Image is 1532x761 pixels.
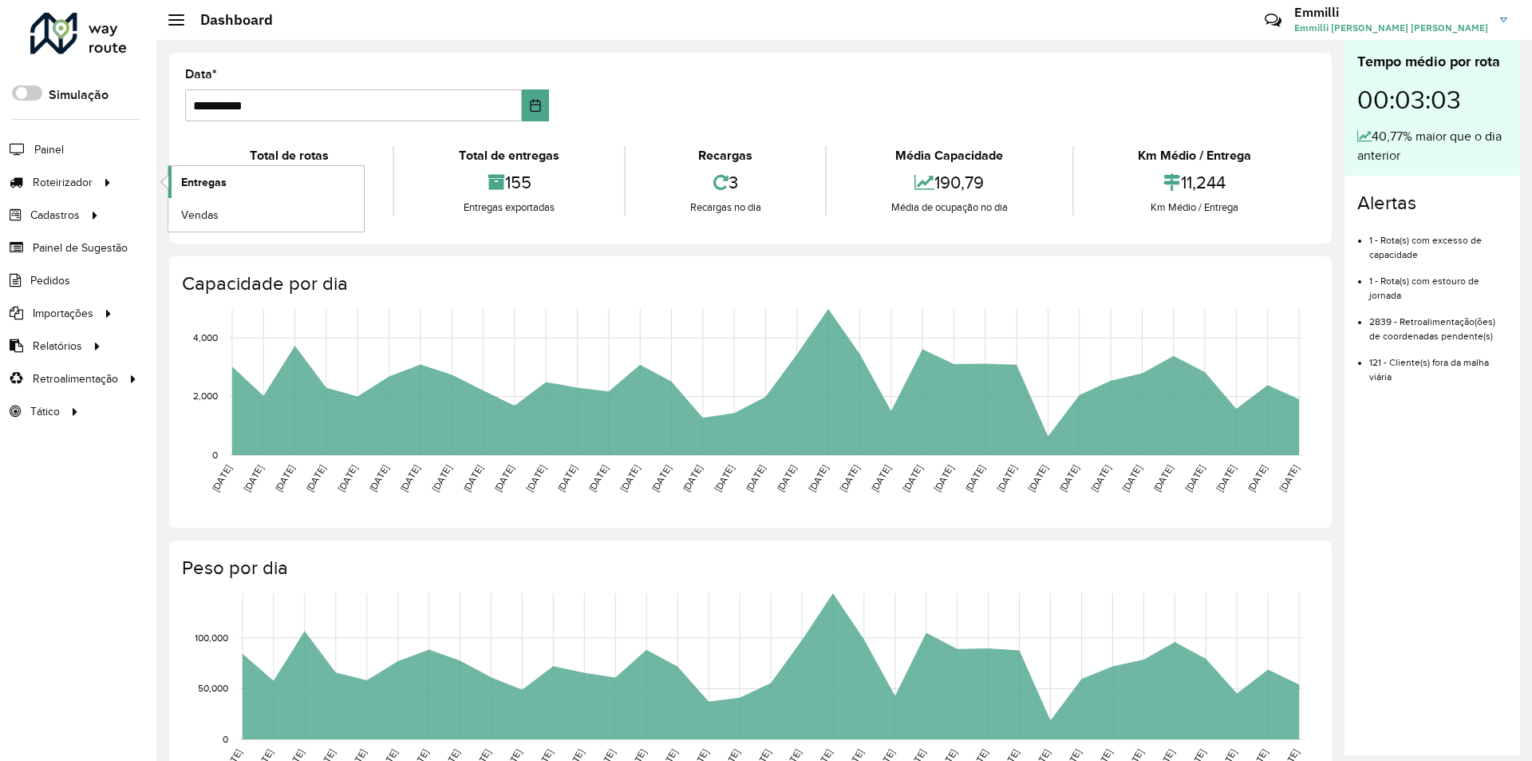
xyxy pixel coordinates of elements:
[304,463,327,493] text: [DATE]
[555,463,578,493] text: [DATE]
[1183,463,1206,493] text: [DATE]
[618,463,642,493] text: [DATE]
[33,174,93,191] span: Roteirizador
[522,89,550,121] button: Choose Date
[775,463,798,493] text: [DATE]
[461,463,484,493] text: [DATE]
[182,557,1316,580] h4: Peso por dia
[1369,343,1507,384] li: 121 - Cliente(s) fora da malha viária
[1256,3,1290,38] a: Contato Rápido
[963,463,986,493] text: [DATE]
[181,207,219,224] span: Vendas
[1214,463,1238,493] text: [DATE]
[492,463,515,493] text: [DATE]
[831,200,1068,216] div: Média de ocupação no dia
[49,85,109,105] label: Simulação
[33,371,118,387] span: Retroalimentação
[1151,463,1175,493] text: [DATE]
[242,463,265,493] text: [DATE]
[185,65,217,84] label: Data
[223,734,228,744] text: 0
[524,463,547,493] text: [DATE]
[807,463,830,493] text: [DATE]
[1369,303,1507,343] li: 2839 - Retroalimentação(ões) de coordenadas pendente(s)
[181,174,227,191] span: Entregas
[1246,463,1269,493] text: [DATE]
[398,165,619,200] div: 155
[336,463,359,493] text: [DATE]
[1369,221,1507,262] li: 1 - Rota(s) com excesso de capacidade
[630,146,821,165] div: Recargas
[168,199,364,231] a: Vendas
[168,166,364,198] a: Entregas
[869,463,892,493] text: [DATE]
[932,463,955,493] text: [DATE]
[398,146,619,165] div: Total de entregas
[398,200,619,216] div: Entregas exportadas
[30,403,60,420] span: Tático
[838,463,861,493] text: [DATE]
[189,146,389,165] div: Total de rotas
[1026,463,1049,493] text: [DATE]
[681,463,704,493] text: [DATE]
[1078,165,1312,200] div: 11,244
[33,240,128,256] span: Painel de Sugestão
[630,200,821,216] div: Recargas no dia
[1357,192,1507,215] h4: Alertas
[33,305,93,322] span: Importações
[630,165,821,200] div: 3
[1294,21,1488,35] span: Emmilli [PERSON_NAME] [PERSON_NAME]
[1078,200,1312,216] div: Km Médio / Entrega
[1089,463,1112,493] text: [DATE]
[1357,73,1507,127] div: 00:03:03
[1277,463,1301,493] text: [DATE]
[1357,51,1507,73] div: Tempo médio por rota
[367,463,390,493] text: [DATE]
[193,332,218,343] text: 4,000
[184,11,273,29] h2: Dashboard
[744,463,767,493] text: [DATE]
[30,272,70,289] span: Pedidos
[901,463,924,493] text: [DATE]
[198,684,228,694] text: 50,000
[210,463,233,493] text: [DATE]
[586,463,610,493] text: [DATE]
[1078,146,1312,165] div: Km Médio / Entrega
[831,146,1068,165] div: Média Capacidade
[1369,262,1507,303] li: 1 - Rota(s) com estouro de jornada
[193,391,218,402] text: 2,000
[195,632,228,643] text: 100,000
[34,141,64,158] span: Painel
[430,463,453,493] text: [DATE]
[33,338,82,355] span: Relatórios
[212,450,218,460] text: 0
[713,463,736,493] text: [DATE]
[995,463,1018,493] text: [DATE]
[398,463,421,493] text: [DATE]
[1294,5,1488,20] h3: Emmilli
[650,463,673,493] text: [DATE]
[182,272,1316,295] h4: Capacidade por dia
[1057,463,1080,493] text: [DATE]
[30,207,80,224] span: Cadastros
[1120,463,1143,493] text: [DATE]
[1357,127,1507,165] div: 40,77% maior que o dia anterior
[831,165,1068,200] div: 190,79
[273,463,296,493] text: [DATE]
